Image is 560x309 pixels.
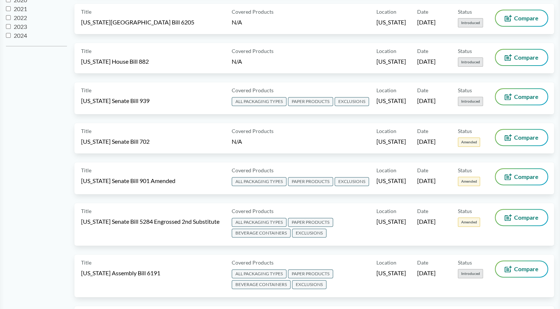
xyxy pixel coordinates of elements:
span: Location [376,8,396,16]
span: [US_STATE] Senate Bill 702 [81,137,150,146]
span: [DATE] [417,137,436,146]
span: N/A [232,58,242,65]
span: Title [81,259,91,266]
span: Date [417,127,428,135]
input: 2021 [6,6,11,11]
span: EXCLUSIONS [292,280,326,289]
span: Compare [514,215,539,220]
input: 2023 [6,24,11,29]
span: BEVERAGE CONTAINERS [232,280,291,289]
span: ALL PACKAGING TYPES [232,269,286,278]
span: ALL PACKAGING TYPES [232,218,286,227]
span: Covered Products [232,127,274,135]
span: Title [81,47,91,55]
span: 2021 [14,5,27,12]
span: Status [458,259,472,266]
span: Status [458,166,472,174]
span: [US_STATE] [376,269,406,277]
span: Location [376,47,396,55]
span: Introduced [458,269,483,278]
span: Covered Products [232,8,274,16]
button: Compare [496,261,547,277]
span: Status [458,8,472,16]
span: Title [81,166,91,174]
span: N/A [232,19,242,26]
span: Compare [514,134,539,140]
span: ALL PACKAGING TYPES [232,97,286,106]
span: Covered Products [232,207,274,215]
button: Compare [496,10,547,26]
span: [DATE] [417,57,436,66]
span: [US_STATE][GEOGRAPHIC_DATA] Bill 6205 [81,18,194,26]
span: Location [376,166,396,174]
span: Title [81,127,91,135]
span: 2023 [14,23,27,30]
span: Date [417,207,428,215]
span: Covered Products [232,259,274,266]
span: [DATE] [417,177,436,185]
span: EXCLUSIONS [335,177,369,186]
span: [US_STATE] [376,97,406,105]
span: [DATE] [417,217,436,226]
span: [US_STATE] Senate Bill 5284 Engrossed 2nd Substitute [81,217,219,226]
span: [US_STATE] [376,137,406,146]
span: N/A [232,138,242,145]
span: Amended [458,177,480,186]
button: Compare [496,130,547,145]
span: Covered Products [232,47,274,55]
button: Compare [496,210,547,225]
span: PAPER PRODUCTS [288,269,333,278]
span: Amended [458,137,480,147]
span: PAPER PRODUCTS [288,97,333,106]
span: Amended [458,217,480,227]
span: Status [458,47,472,55]
span: Date [417,86,428,94]
span: Introduced [458,57,483,67]
span: Date [417,259,428,266]
span: Location [376,127,396,135]
span: [US_STATE] [376,57,406,66]
span: Title [81,86,91,94]
span: [US_STATE] [376,18,406,26]
span: Location [376,86,396,94]
input: 2024 [6,33,11,38]
span: [DATE] [417,269,436,277]
span: ALL PACKAGING TYPES [232,177,286,186]
span: Location [376,259,396,266]
span: 2024 [14,32,27,39]
span: Status [458,127,472,135]
span: EXCLUSIONS [292,229,326,237]
span: Compare [514,54,539,60]
span: PAPER PRODUCTS [288,218,333,227]
span: [US_STATE] [376,177,406,185]
span: Introduced [458,18,483,27]
span: Title [81,8,91,16]
span: Compare [514,266,539,272]
span: Location [376,207,396,215]
span: [US_STATE] House Bill 882 [81,57,149,66]
span: PAPER PRODUCTS [288,177,333,186]
span: [US_STATE] [376,217,406,226]
span: [DATE] [417,97,436,105]
span: 2022 [14,14,27,21]
button: Compare [496,50,547,65]
span: Title [81,207,91,215]
span: Date [417,166,428,174]
span: [US_STATE] Senate Bill 939 [81,97,150,105]
span: Covered Products [232,86,274,94]
span: Date [417,8,428,16]
span: Status [458,86,472,94]
span: [DATE] [417,18,436,26]
span: [US_STATE] Assembly Bill 6191 [81,269,160,277]
button: Compare [496,89,547,104]
span: Covered Products [232,166,274,174]
button: Compare [496,169,547,185]
span: Introduced [458,97,483,106]
span: Compare [514,94,539,100]
span: Date [417,47,428,55]
input: 2022 [6,15,11,20]
span: Status [458,207,472,215]
span: [US_STATE] Senate Bill 901 Amended [81,177,175,185]
span: EXCLUSIONS [335,97,369,106]
span: Compare [514,15,539,21]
